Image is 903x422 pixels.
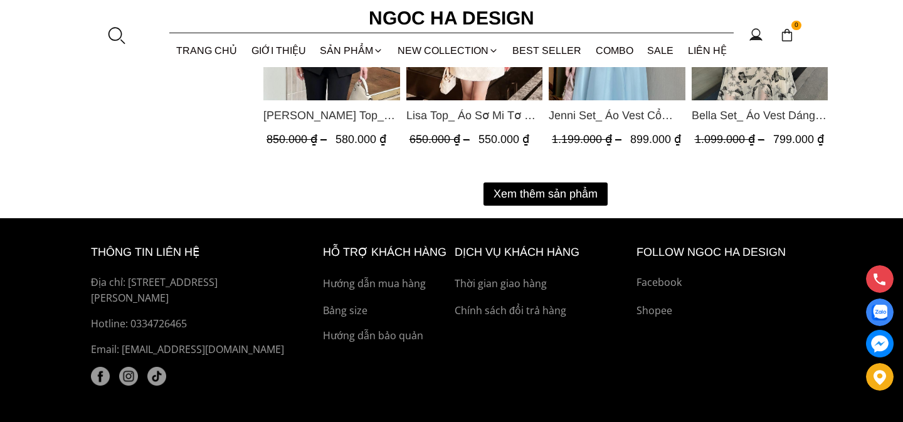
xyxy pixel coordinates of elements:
a: Ngoc Ha Design [357,3,546,33]
span: 650.000 ₫ [409,133,473,145]
a: Combo [589,34,641,67]
a: Hướng dẫn mua hàng [323,276,448,292]
p: Email: [EMAIL_ADDRESS][DOMAIN_NAME] [91,342,294,358]
span: Jenni Set_ Áo Vest Cổ Tròn Đính Cúc, Chân Váy Tơ Màu Xanh A1051+CV132 [549,107,685,124]
a: Facebook [636,275,812,291]
span: 1.199.000 ₫ [552,133,625,145]
a: SALE [640,34,681,67]
span: 550.000 ₫ [478,133,529,145]
span: Bella Set_ Áo Vest Dáng Lửng Cúc Đồng, Chân Váy Họa Tiết Bướm A990+CV121 [692,107,828,124]
img: instagram [119,367,138,386]
a: Shopee [636,303,812,319]
span: [PERSON_NAME] Top_ Áo Mix Tơ Thân Bổ Mảnh Vạt Chéo Màu Đen A1057 [263,107,400,124]
h6: Dịch vụ khách hàng [455,243,630,261]
h6: thông tin liên hệ [91,243,294,261]
a: tiktok [147,367,166,386]
a: LIÊN HỆ [681,34,734,67]
a: BEST SELLER [505,34,589,67]
div: SẢN PHẨM [313,34,391,67]
a: Link to Jenni Set_ Áo Vest Cổ Tròn Đính Cúc, Chân Váy Tơ Màu Xanh A1051+CV132 [549,107,685,124]
span: 899.000 ₫ [630,133,681,145]
a: Link to Bella Set_ Áo Vest Dáng Lửng Cúc Đồng, Chân Váy Họa Tiết Bướm A990+CV121 [692,107,828,124]
span: 580.000 ₫ [335,133,386,145]
button: Xem thêm sản phẩm [483,182,608,206]
a: Thời gian giao hàng [455,276,630,292]
a: GIỚI THIỆU [245,34,314,67]
img: Display image [872,305,887,320]
a: TRANG CHỦ [169,34,245,67]
h6: hỗ trợ khách hàng [323,243,448,261]
img: img-CART-ICON-ksit0nf1 [780,28,794,42]
a: Bảng size [323,303,448,319]
a: facebook (1) [91,367,110,386]
p: Địa chỉ: [STREET_ADDRESS][PERSON_NAME] [91,275,294,307]
a: NEW COLLECTION [391,34,506,67]
a: Chính sách đổi trả hàng [455,303,630,319]
a: Link to Lisa Top_ Áo Sơ Mi Tơ Mix Ren Hoa A998 [406,107,543,124]
a: Hướng dẫn bảo quản [323,328,448,344]
a: Hotline: 0334726465 [91,316,294,332]
span: Lisa Top_ Áo Sơ Mi Tơ Mix Ren Hoa A998 [406,107,543,124]
span: 799.000 ₫ [773,133,824,145]
span: 1.099.000 ₫ [695,133,768,145]
h6: Follow ngoc ha Design [636,243,812,261]
a: Link to Jenny Top_ Áo Mix Tơ Thân Bổ Mảnh Vạt Chéo Màu Đen A1057 [263,107,400,124]
a: Display image [866,298,894,326]
span: 0 [791,21,801,31]
span: 850.000 ₫ [267,133,330,145]
a: messenger [866,330,894,357]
